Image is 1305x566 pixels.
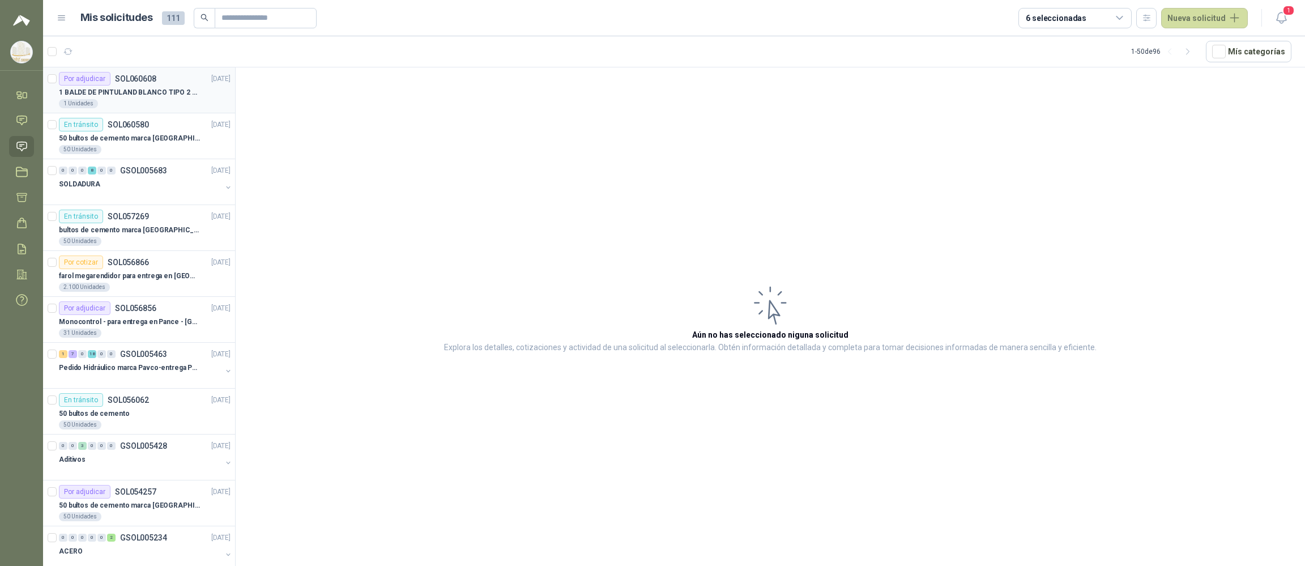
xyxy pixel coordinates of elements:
[43,113,235,159] a: En tránsitoSOL060580[DATE] 50 bultos de cemento marca [GEOGRAPHIC_DATA]50 Unidades
[78,167,87,175] div: 0
[59,72,110,86] div: Por adjudicar
[211,349,231,360] p: [DATE]
[59,439,233,475] a: 0 0 3 0 0 0 GSOL005428[DATE] Aditivos
[59,347,233,384] a: 1 7 0 18 0 0 GSOL005463[DATE] Pedido Hidráulico marca Pavco-entrega Popayán
[59,546,82,557] p: ACERO
[59,442,67,450] div: 0
[1131,42,1197,61] div: 1 - 50 de 96
[59,512,101,521] div: 50 Unidades
[88,534,96,542] div: 0
[78,442,87,450] div: 3
[43,297,235,343] a: Por adjudicarSOL056856[DATE] Monocontrol - para entrega en Pance - [GEOGRAPHIC_DATA]31 Unidades
[59,237,101,246] div: 50 Unidades
[211,441,231,452] p: [DATE]
[43,251,235,297] a: Por cotizarSOL056866[DATE] farol megarendidor para entrega en [GEOGRAPHIC_DATA]2.100 Unidades
[43,389,235,435] a: En tránsitoSOL056062[DATE] 50 bultos de cemento50 Unidades
[444,341,1097,355] p: Explora los detalles, cotizaciones y actividad de una solicitud al seleccionarla. Obtén informaci...
[59,210,103,223] div: En tránsito
[69,534,77,542] div: 0
[59,167,67,175] div: 0
[59,454,86,465] p: Aditivos
[211,487,231,497] p: [DATE]
[59,363,200,373] p: Pedido Hidráulico marca Pavco-entrega Popayán
[107,534,116,542] div: 2
[108,212,149,220] p: SOL057269
[201,14,208,22] span: search
[59,225,200,236] p: bultos de cemento marca [GEOGRAPHIC_DATA]- Entrega en [GEOGRAPHIC_DATA]-Cauca
[59,99,98,108] div: 1 Unidades
[69,350,77,358] div: 7
[211,533,231,543] p: [DATE]
[97,534,106,542] div: 0
[59,420,101,429] div: 50 Unidades
[211,120,231,130] p: [DATE]
[97,350,106,358] div: 0
[107,167,116,175] div: 0
[78,534,87,542] div: 0
[211,395,231,406] p: [DATE]
[88,442,96,450] div: 0
[59,133,200,144] p: 50 bultos de cemento marca [GEOGRAPHIC_DATA]
[59,393,103,407] div: En tránsito
[107,350,116,358] div: 0
[115,488,156,496] p: SOL054257
[211,165,231,176] p: [DATE]
[59,271,200,282] p: farol megarendidor para entrega en [GEOGRAPHIC_DATA]
[80,10,153,26] h1: Mis solicitudes
[211,211,231,222] p: [DATE]
[59,256,103,269] div: Por cotizar
[1282,5,1295,16] span: 1
[69,167,77,175] div: 0
[97,167,106,175] div: 0
[11,41,32,63] img: Company Logo
[59,534,67,542] div: 0
[43,480,235,526] a: Por adjudicarSOL054257[DATE] 50 bultos de cemento marca [GEOGRAPHIC_DATA]50 Unidades
[120,167,167,175] p: GSOL005683
[108,258,149,266] p: SOL056866
[107,442,116,450] div: 0
[211,74,231,84] p: [DATE]
[59,485,110,499] div: Por adjudicar
[120,534,167,542] p: GSOL005234
[97,442,106,450] div: 0
[120,442,167,450] p: GSOL005428
[115,75,156,83] p: SOL060608
[1206,41,1291,62] button: Mís categorías
[211,303,231,314] p: [DATE]
[162,11,185,25] span: 111
[59,145,101,154] div: 50 Unidades
[59,408,130,419] p: 50 bultos de cemento
[108,121,149,129] p: SOL060580
[1026,12,1086,24] div: 6 seleccionadas
[88,167,96,175] div: 8
[108,396,149,404] p: SOL056062
[120,350,167,358] p: GSOL005463
[59,350,67,358] div: 1
[78,350,87,358] div: 0
[59,283,110,292] div: 2.100 Unidades
[59,118,103,131] div: En tránsito
[59,301,110,315] div: Por adjudicar
[211,257,231,268] p: [DATE]
[69,442,77,450] div: 0
[59,164,233,200] a: 0 0 0 8 0 0 GSOL005683[DATE] SOLDADURA
[59,87,200,98] p: 1 BALDE DE PINTULAND BLANCO TIPO 2 DE 2.5 GLS
[59,329,101,338] div: 31 Unidades
[59,179,100,190] p: SOLDADURA
[115,304,156,312] p: SOL056856
[43,67,235,113] a: Por adjudicarSOL060608[DATE] 1 BALDE DE PINTULAND BLANCO TIPO 2 DE 2.5 GLS1 Unidades
[13,14,30,27] img: Logo peakr
[692,329,848,341] h3: Aún no has seleccionado niguna solicitud
[43,205,235,251] a: En tránsitoSOL057269[DATE] bultos de cemento marca [GEOGRAPHIC_DATA]- Entrega en [GEOGRAPHIC_DATA...
[1161,8,1248,28] button: Nueva solicitud
[88,350,96,358] div: 18
[1271,8,1291,28] button: 1
[59,500,200,511] p: 50 bultos de cemento marca [GEOGRAPHIC_DATA]
[59,317,200,327] p: Monocontrol - para entrega en Pance - [GEOGRAPHIC_DATA]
